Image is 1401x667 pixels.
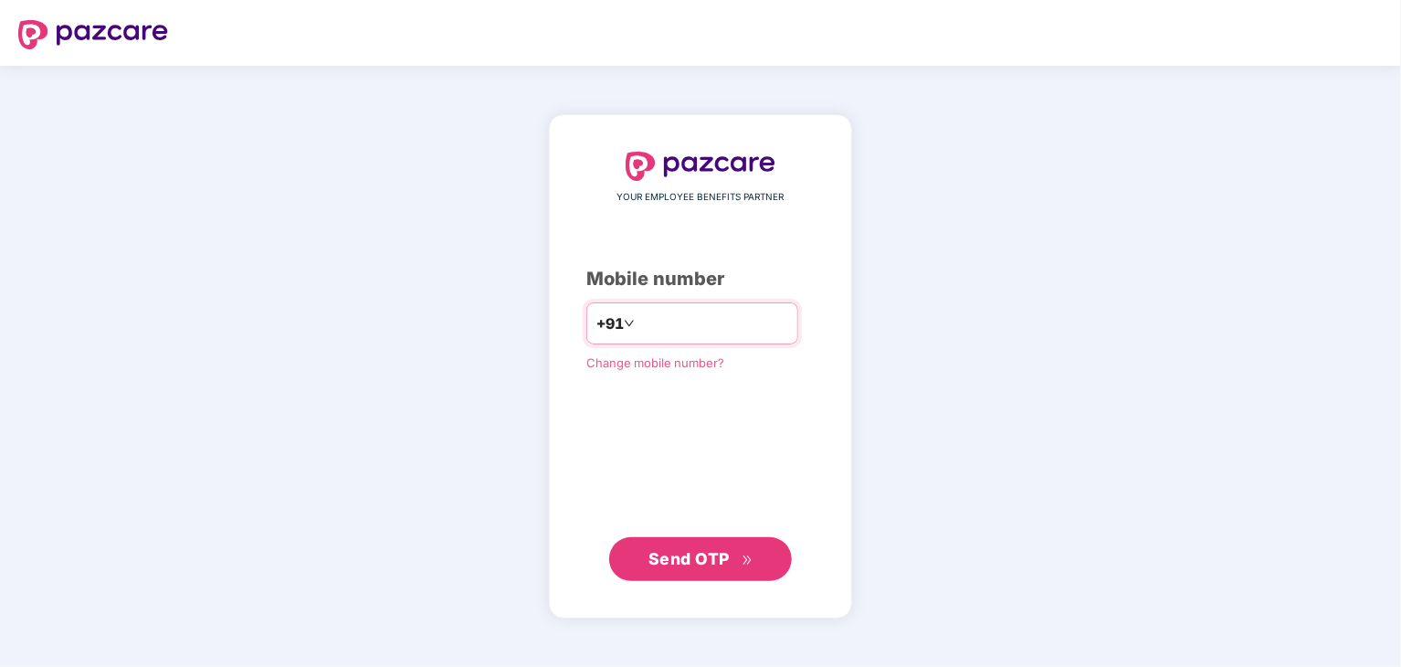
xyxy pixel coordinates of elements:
[596,312,624,335] span: +91
[586,265,815,293] div: Mobile number
[626,152,775,181] img: logo
[617,190,785,205] span: YOUR EMPLOYEE BENEFITS PARTNER
[648,549,730,568] span: Send OTP
[586,355,724,370] a: Change mobile number?
[742,555,753,566] span: double-right
[18,20,168,49] img: logo
[609,537,792,581] button: Send OTPdouble-right
[624,318,635,329] span: down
